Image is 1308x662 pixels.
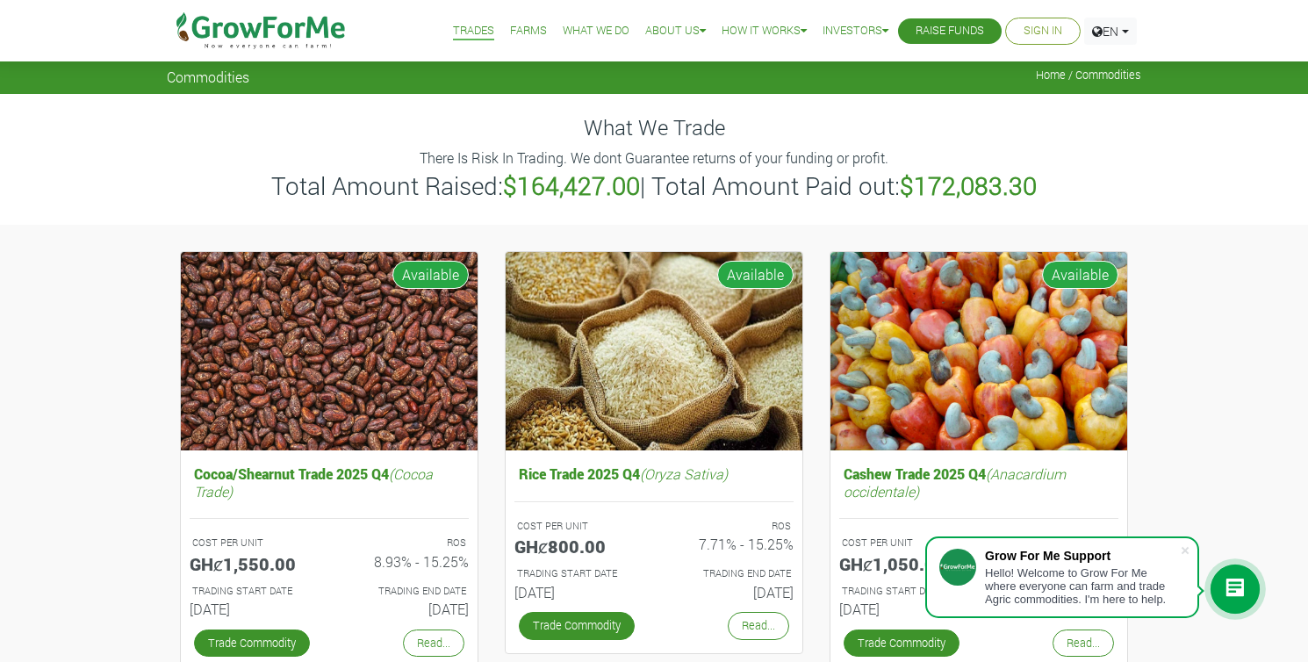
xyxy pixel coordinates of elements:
[842,584,963,599] p: Estimated Trading Start Date
[670,566,791,581] p: Estimated Trading End Date
[900,169,1037,202] b: $172,083.30
[392,261,469,289] span: Available
[192,536,313,550] p: COST PER UNIT
[640,464,728,483] i: (Oryza Sativa)
[844,464,1066,500] i: (Anacardium occidentale)
[916,22,984,40] a: Raise Funds
[190,601,316,617] h6: [DATE]
[503,169,640,202] b: $164,427.00
[1042,261,1118,289] span: Available
[167,115,1141,140] h4: What We Trade
[517,566,638,581] p: Estimated Trading Start Date
[194,630,310,657] a: Trade Commodity
[506,252,802,451] img: growforme image
[190,553,316,574] h5: GHȼ1,550.00
[510,22,547,40] a: Farms
[192,584,313,599] p: Estimated Trading Start Date
[169,171,1139,201] h3: Total Amount Raised: | Total Amount Paid out:
[728,612,789,639] a: Read...
[514,461,794,486] h5: Rice Trade 2025 Q4
[667,536,794,552] h6: 7.71% - 15.25%
[453,22,494,40] a: Trades
[563,22,629,40] a: What We Do
[717,261,794,289] span: Available
[194,464,433,500] i: (Cocoa Trade)
[342,553,469,570] h6: 8.93% - 15.25%
[514,461,794,608] a: Rice Trade 2025 Q4(Oryza Sativa) COST PER UNIT GHȼ800.00 ROS 7.71% - 15.25% TRADING START DATE [D...
[167,68,249,85] span: Commodities
[842,536,963,550] p: COST PER UNIT
[403,630,464,657] a: Read...
[985,549,1180,563] div: Grow For Me Support
[830,252,1127,451] img: growforme image
[514,584,641,601] h6: [DATE]
[670,519,791,534] p: ROS
[645,22,706,40] a: About Us
[1024,22,1062,40] a: Sign In
[667,584,794,601] h6: [DATE]
[839,461,1118,624] a: Cashew Trade 2025 Q4(Anacardium occidentale) COST PER UNIT GHȼ1,050.00 ROS 8.09% - 15.28% TRADING...
[519,612,635,639] a: Trade Commodity
[514,536,641,557] h5: GHȼ800.00
[190,461,469,624] a: Cocoa/Shearnut Trade 2025 Q4(Cocoa Trade) COST PER UNIT GHȼ1,550.00 ROS 8.93% - 15.25% TRADING ST...
[722,22,807,40] a: How it Works
[1084,18,1137,45] a: EN
[181,252,478,451] img: growforme image
[839,553,966,574] h5: GHȼ1,050.00
[342,601,469,617] h6: [DATE]
[985,566,1180,606] div: Hello! Welcome to Grow For Me where everyone can farm and trade Agric commodities. I'm here to help.
[345,536,466,550] p: ROS
[823,22,888,40] a: Investors
[345,584,466,599] p: Estimated Trading End Date
[1036,68,1141,82] span: Home / Commodities
[995,536,1116,550] p: ROS
[839,601,966,617] h6: [DATE]
[839,461,1118,503] h5: Cashew Trade 2025 Q4
[169,148,1139,169] p: There Is Risk In Trading. We dont Guarantee returns of your funding or profit.
[190,461,469,503] h5: Cocoa/Shearnut Trade 2025 Q4
[1053,630,1114,657] a: Read...
[844,630,959,657] a: Trade Commodity
[517,519,638,534] p: COST PER UNIT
